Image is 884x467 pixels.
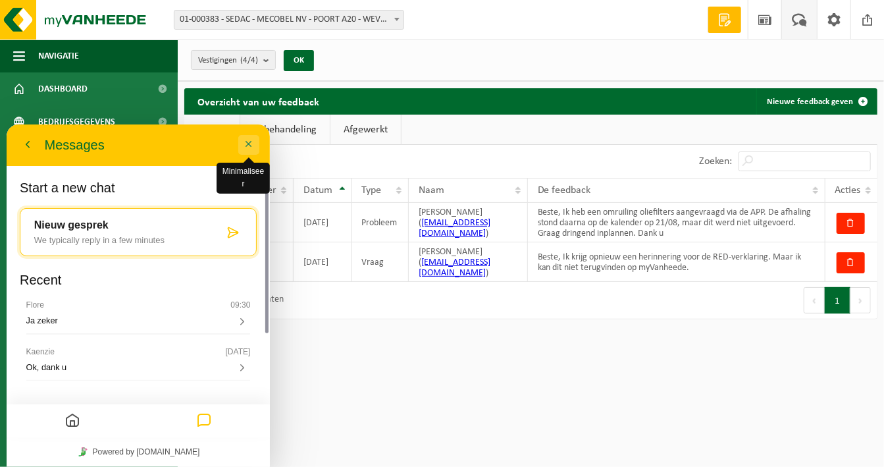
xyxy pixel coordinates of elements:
[13,148,250,170] p: Recent
[352,242,409,282] td: Vraag
[409,242,527,282] td: [PERSON_NAME] ( )
[219,223,244,232] span: [DATE]
[294,203,352,242] td: [DATE]
[20,176,38,185] span: Flore
[240,56,258,65] count: (4/4)
[330,115,401,145] a: Afgewerkt
[756,88,876,115] a: Nieuwe feedback geven
[13,170,250,216] div: Flore09:30Ja zeker
[38,105,115,138] span: Bedrijfsgegevens
[409,203,527,242] td: [PERSON_NAME] ( )
[538,185,591,196] span: De feedback
[20,191,51,201] span: Ja zeker
[528,203,825,242] td: Beste, Ik heb een omruiling oliefilters aangevraagd via de APP. De afhaling stond daarna op de ka...
[804,287,825,314] button: Previous
[303,185,332,196] span: Datum
[184,88,332,114] h2: Overzicht van uw feedback
[835,185,861,196] span: Acties
[7,124,270,467] iframe: chat widget
[174,11,403,29] span: 01-000383 - SEDAC - MECOBEL NV - POORT A20 - WEVELGEM
[699,157,732,167] label: Zoeken:
[224,176,244,185] span: 09:30
[419,185,444,196] span: Naam
[419,218,490,238] a: [EMAIL_ADDRESS][DOMAIN_NAME]
[294,242,352,282] td: [DATE]
[825,287,850,314] button: 1
[198,51,258,70] span: Vestigingen
[186,284,209,310] button: Messages
[528,242,825,282] td: Beste, Ik krijg opnieuw een herinnering voor de RED-verklaring. Maar ik kan dit niet terugvinden ...
[174,10,404,30] span: 01-000383 - SEDAC - MECOBEL NV - POORT A20 - WEVELGEM
[38,40,79,72] span: Navigatie
[20,238,61,248] span: Ok, dank u
[184,115,240,145] a: Nieuw
[191,50,276,70] button: Vestigingen(4/4)
[20,223,48,232] span: Kaenzie
[38,72,88,105] span: Dashboard
[419,258,490,278] a: [EMAIL_ADDRESS][DOMAIN_NAME]
[850,287,871,314] button: Next
[362,185,382,196] span: Type
[55,284,77,310] button: Home
[66,319,197,336] a: Powered by [DOMAIN_NAME]
[13,216,250,262] div: Kaenzie[DATE]Ok, dank u
[284,50,314,71] button: OK
[352,203,409,242] td: Probleem
[240,115,330,145] a: In behandeling
[72,323,81,332] img: Tawky_16x16.svg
